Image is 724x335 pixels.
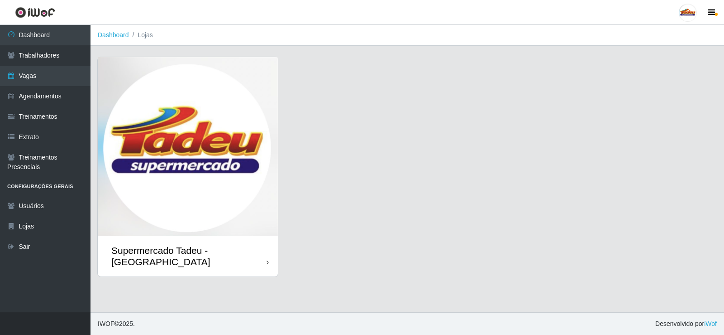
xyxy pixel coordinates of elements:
[98,319,135,329] span: © 2025 .
[98,320,114,327] span: IWOF
[98,57,278,236] img: cardImg
[98,31,129,39] a: Dashboard
[655,319,717,329] span: Desenvolvido por
[129,30,153,40] li: Lojas
[111,245,267,267] div: Supermercado Tadeu - [GEOGRAPHIC_DATA]
[704,320,717,327] a: iWof
[90,25,724,46] nav: breadcrumb
[98,57,278,277] a: Supermercado Tadeu - [GEOGRAPHIC_DATA]
[15,7,55,18] img: CoreUI Logo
